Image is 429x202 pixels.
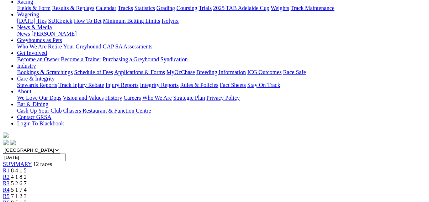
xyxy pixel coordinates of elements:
[140,82,179,88] a: Integrity Reports
[118,5,133,11] a: Tracks
[3,174,10,180] a: R2
[3,133,9,138] img: logo-grsa-white.png
[11,193,27,199] span: 7 1 2 3
[17,43,47,50] a: Who We Are
[3,140,9,145] img: facebook.svg
[17,31,30,37] a: News
[17,50,47,56] a: Get Involved
[17,101,48,107] a: Bar & Dining
[17,76,55,82] a: Care & Integrity
[17,18,47,24] a: [DATE] Tips
[160,56,187,62] a: Syndication
[74,18,102,24] a: How To Bet
[17,18,426,24] div: Wagering
[17,31,426,37] div: News & Media
[103,56,159,62] a: Purchasing a Greyhound
[17,43,426,50] div: Greyhounds as Pets
[3,154,66,161] input: Select date
[206,95,240,101] a: Privacy Policy
[17,82,57,88] a: Stewards Reports
[61,56,101,62] a: Become a Trainer
[271,5,289,11] a: Weights
[17,95,61,101] a: We Love Our Dogs
[11,180,27,186] span: 5 2 6 7
[17,24,52,30] a: News & Media
[17,108,426,114] div: Bar & Dining
[3,193,10,199] a: R5
[52,5,94,11] a: Results & Replays
[11,174,27,180] span: 4 1 8 2
[48,43,101,50] a: Retire Your Greyhound
[17,69,426,76] div: Industry
[123,95,141,101] a: Careers
[114,69,165,75] a: Applications & Forms
[17,95,426,101] div: About
[213,5,269,11] a: 2025 TAB Adelaide Cup
[134,5,155,11] a: Statistics
[96,5,116,11] a: Calendar
[142,95,172,101] a: Who We Are
[3,161,32,167] a: SUMMARY
[74,69,113,75] a: Schedule of Fees
[17,56,59,62] a: Become an Owner
[17,82,426,88] div: Care & Integrity
[10,140,16,145] img: twitter.svg
[3,180,10,186] a: R3
[17,108,62,114] a: Cash Up Your Club
[283,69,306,75] a: Race Safe
[17,69,73,75] a: Bookings & Scratchings
[58,82,104,88] a: Track Injury Rebate
[105,95,122,101] a: History
[105,82,138,88] a: Injury Reports
[247,82,280,88] a: Stay On Track
[291,5,334,11] a: Track Maintenance
[17,5,51,11] a: Fields & Form
[247,69,281,75] a: ICG Outcomes
[220,82,246,88] a: Fact Sheets
[17,11,39,17] a: Wagering
[17,5,426,11] div: Racing
[17,56,426,63] div: Get Involved
[33,161,52,167] span: 12 races
[63,108,151,114] a: Chasers Restaurant & Function Centre
[196,69,246,75] a: Breeding Information
[48,18,72,24] a: SUREpick
[3,167,10,173] a: R1
[103,18,160,24] a: Minimum Betting Limits
[11,167,27,173] span: 8 4 1 5
[3,187,10,193] a: R4
[17,114,51,120] a: Contact GRSA
[166,69,195,75] a: MyOzChase
[173,95,205,101] a: Strategic Plan
[103,43,153,50] a: GAP SA Assessments
[161,18,179,24] a: Isolynx
[157,5,175,11] a: Grading
[180,82,218,88] a: Rules & Policies
[17,88,31,94] a: About
[17,37,62,43] a: Greyhounds as Pets
[11,187,27,193] span: 5 1 7 4
[198,5,212,11] a: Trials
[31,31,76,37] a: [PERSON_NAME]
[17,120,64,126] a: Login To Blackbook
[176,5,197,11] a: Coursing
[17,63,36,69] a: Industry
[63,95,104,101] a: Vision and Values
